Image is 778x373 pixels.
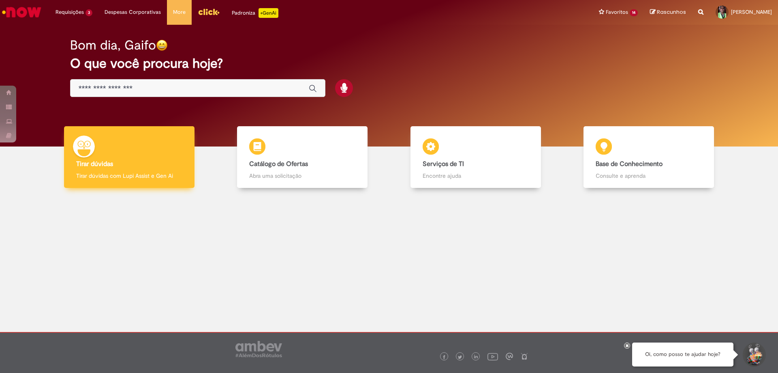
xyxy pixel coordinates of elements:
img: logo_footer_ambev_rotulo_gray.png [235,341,282,357]
a: Catálogo de Ofertas Abra uma solicitação [216,126,389,188]
span: 3 [85,9,92,16]
img: happy-face.png [156,39,168,51]
p: Abra uma solicitação [249,172,355,180]
span: [PERSON_NAME] [731,9,772,15]
img: logo_footer_naosei.png [521,353,528,360]
img: logo_footer_linkedin.png [474,355,478,360]
button: Iniciar Conversa de Suporte [742,343,766,367]
h2: O que você procura hoje? [70,56,708,71]
span: Favoritos [606,8,628,16]
b: Tirar dúvidas [76,160,113,168]
span: Requisições [56,8,84,16]
img: ServiceNow [1,4,43,20]
img: click_logo_yellow_360x200.png [198,6,220,18]
img: logo_footer_workplace.png [506,353,513,360]
img: logo_footer_facebook.png [442,355,446,359]
p: Tirar dúvidas com Lupi Assist e Gen Ai [76,172,182,180]
span: More [173,8,186,16]
span: Rascunhos [657,8,686,16]
p: Encontre ajuda [423,172,529,180]
div: Padroniza [232,8,278,18]
div: Oi, como posso te ajudar hoje? [632,343,733,367]
a: Tirar dúvidas Tirar dúvidas com Lupi Assist e Gen Ai [43,126,216,188]
img: logo_footer_twitter.png [458,355,462,359]
span: 14 [630,9,638,16]
b: Catálogo de Ofertas [249,160,308,168]
b: Serviços de TI [423,160,464,168]
p: +GenAi [259,8,278,18]
h2: Bom dia, Gaifo [70,38,156,52]
a: Base de Conhecimento Consulte e aprenda [562,126,736,188]
b: Base de Conhecimento [596,160,663,168]
p: Consulte e aprenda [596,172,702,180]
a: Serviços de TI Encontre ajuda [389,126,562,188]
a: Rascunhos [650,9,686,16]
img: logo_footer_youtube.png [487,351,498,362]
span: Despesas Corporativas [105,8,161,16]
